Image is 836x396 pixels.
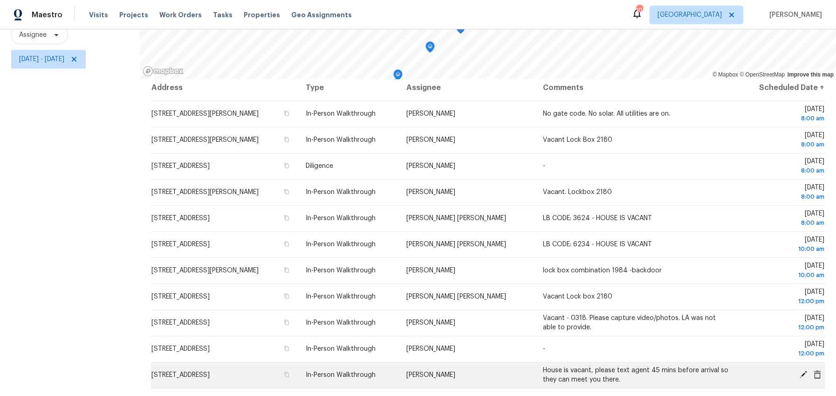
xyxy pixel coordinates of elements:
[282,292,291,300] button: Copy Address
[745,315,824,332] span: [DATE]
[543,111,670,117] span: No gate code. No solar. All utilities are on.
[766,10,822,20] span: [PERSON_NAME]
[406,241,506,248] span: [PERSON_NAME] [PERSON_NAME]
[406,111,455,117] span: [PERSON_NAME]
[306,189,376,195] span: In-Person Walkthrough
[543,241,652,248] span: LB CODE: 6234 - HOUSE IS VACANT
[399,75,535,101] th: Assignee
[745,297,824,306] div: 12:00 pm
[636,6,643,15] div: 108
[151,137,259,143] span: [STREET_ADDRESS][PERSON_NAME]
[393,69,403,84] div: Map marker
[745,263,824,280] span: [DATE]
[282,318,291,327] button: Copy Address
[151,111,259,117] span: [STREET_ADDRESS][PERSON_NAME]
[543,137,612,143] span: Vacant Lock Box 2180
[406,215,506,222] span: [PERSON_NAME] [PERSON_NAME]
[456,22,466,37] div: Map marker
[151,241,210,248] span: [STREET_ADDRESS]
[745,210,824,228] span: [DATE]
[291,10,352,20] span: Geo Assignments
[151,163,210,169] span: [STREET_ADDRESS]
[745,349,824,358] div: 12:00 pm
[19,30,47,40] span: Assignee
[151,75,298,101] th: Address
[282,344,291,353] button: Copy Address
[543,215,652,222] span: LB CODE: 3624 - HOUSE IS VACANT
[745,323,824,332] div: 12:00 pm
[658,10,722,20] span: [GEOGRAPHIC_DATA]
[306,320,376,326] span: In-Person Walkthrough
[143,66,184,76] a: Mapbox homepage
[282,266,291,274] button: Copy Address
[745,289,824,306] span: [DATE]
[282,240,291,248] button: Copy Address
[745,236,824,254] span: [DATE]
[282,161,291,170] button: Copy Address
[151,320,210,326] span: [STREET_ADDRESS]
[391,79,401,93] div: Map marker
[745,218,824,228] div: 8:00 am
[406,163,455,169] span: [PERSON_NAME]
[406,320,455,326] span: [PERSON_NAME]
[159,10,202,20] span: Work Orders
[543,163,545,169] span: -
[213,12,233,18] span: Tasks
[740,71,785,78] a: OpenStreetMap
[306,372,376,378] span: In-Person Walkthrough
[796,370,810,379] span: Edit
[151,267,259,274] span: [STREET_ADDRESS][PERSON_NAME]
[306,293,376,300] span: In-Person Walkthrough
[306,137,376,143] span: In-Person Walkthrough
[406,189,455,195] span: [PERSON_NAME]
[745,140,824,149] div: 8:00 am
[282,109,291,118] button: Copy Address
[745,132,824,149] span: [DATE]
[745,184,824,201] span: [DATE]
[543,315,716,331] span: Vacant - 0318. Please capture video/photos. LA was not able to provide.
[306,163,333,169] span: Diligence
[151,215,210,222] span: [STREET_ADDRESS]
[306,111,376,117] span: In-Person Walkthrough
[282,135,291,144] button: Copy Address
[406,137,455,143] span: [PERSON_NAME]
[151,346,210,352] span: [STREET_ADDRESS]
[745,158,824,175] span: [DATE]
[543,293,612,300] span: Vacant Lock box 2180
[32,10,62,20] span: Maestro
[282,370,291,379] button: Copy Address
[244,10,280,20] span: Properties
[425,42,435,56] div: Map marker
[810,370,824,379] span: Cancel
[745,192,824,201] div: 8:00 am
[282,188,291,196] button: Copy Address
[535,75,738,101] th: Comments
[745,106,824,123] span: [DATE]
[745,271,824,280] div: 10:00 am
[298,75,399,101] th: Type
[406,346,455,352] span: [PERSON_NAME]
[306,241,376,248] span: In-Person Walkthrough
[745,341,824,358] span: [DATE]
[151,372,210,378] span: [STREET_ADDRESS]
[306,215,376,222] span: In-Person Walkthrough
[406,372,455,378] span: [PERSON_NAME]
[89,10,108,20] span: Visits
[406,267,455,274] span: [PERSON_NAME]
[745,244,824,254] div: 10:00 am
[543,346,545,352] span: -
[151,189,259,195] span: [STREET_ADDRESS][PERSON_NAME]
[406,293,506,300] span: [PERSON_NAME] [PERSON_NAME]
[119,10,148,20] span: Projects
[745,166,824,175] div: 8:00 am
[543,267,662,274] span: lock box combination 1984 -backdoor
[282,214,291,222] button: Copy Address
[543,189,612,195] span: Vacant. Lockbox 2180
[306,267,376,274] span: In-Person Walkthrough
[151,293,210,300] span: [STREET_ADDRESS]
[543,367,728,383] span: House is vacant, please text agent 45 mins before arrival so they can meet you there.
[788,71,834,78] a: Improve this map
[738,75,825,101] th: Scheduled Date ↑
[713,71,738,78] a: Mapbox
